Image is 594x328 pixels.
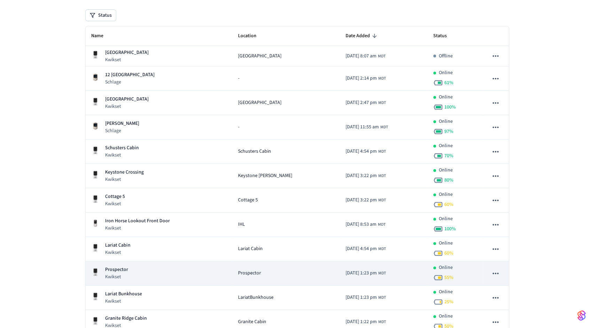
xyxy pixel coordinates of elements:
[238,221,245,228] span: IHL
[91,170,100,179] img: Kwikset Halo Touchscreen Wifi Enabled Smart Lock, Polished Chrome, Front
[91,31,112,41] span: Name
[238,172,292,179] span: Keystone [PERSON_NAME]
[346,221,377,228] span: [DATE] 8:53 am
[346,123,388,131] div: America/Denver
[439,191,453,198] p: Online
[346,270,386,277] div: America/Denver
[105,56,149,63] p: Kwikset
[444,79,453,86] span: 61 %
[105,242,130,249] p: Lariat Cabin
[91,122,100,130] img: Schlage Sense Smart Deadbolt with Camelot Trim, Front
[105,225,170,232] p: Kwikset
[105,103,149,110] p: Kwikset
[346,172,377,179] span: [DATE] 3:22 pm
[346,172,386,179] div: America/Denver
[105,144,139,152] p: Schusters Cabin
[346,221,386,228] div: America/Denver
[238,294,274,301] span: LariatBunkhouse
[105,176,144,183] p: Kwikset
[105,120,139,127] p: [PERSON_NAME]
[91,97,100,106] img: Kwikset Halo Touchscreen Wifi Enabled Smart Lock, Polished Chrome, Front
[378,319,386,325] span: MDT
[105,127,139,134] p: Schlage
[439,94,453,101] p: Online
[346,245,386,253] div: America/Denver
[238,53,282,60] span: [GEOGRAPHIC_DATA]
[105,273,128,280] p: Kwikset
[346,53,377,60] span: [DATE] 8:07 am
[238,197,258,204] span: Cottage 5
[439,215,453,223] p: Online
[105,193,125,200] p: Cottage 5
[346,31,379,41] span: Date Added
[444,104,456,111] span: 100 %
[433,31,456,41] span: Status
[91,146,100,154] img: Kwikset Halo Touchscreen Wifi Enabled Smart Lock, Polished Chrome, Front
[346,75,386,82] div: America/Denver
[105,49,149,56] p: [GEOGRAPHIC_DATA]
[346,123,379,131] span: [DATE] 11:55 am
[378,270,386,277] span: MDT
[238,318,266,326] span: Granite Cabin
[378,197,386,203] span: MDT
[444,201,453,208] span: 60 %
[105,96,149,103] p: [GEOGRAPHIC_DATA]
[346,294,377,301] span: [DATE] 1:23 pm
[378,75,386,82] span: MDT
[346,197,377,204] span: [DATE] 3:22 pm
[105,298,142,305] p: Kwikset
[346,99,386,106] div: America/Denver
[91,50,100,59] img: Kwikset Halo Touchscreen Wifi Enabled Smart Lock, Polished Chrome, Front
[105,152,139,159] p: Kwikset
[346,148,377,155] span: [DATE] 4:54 pm
[346,318,377,326] span: [DATE] 1:22 pm
[238,99,282,106] span: [GEOGRAPHIC_DATA]
[439,313,453,320] p: Online
[91,219,100,227] img: Yale Assure Touchscreen Wifi Smart Lock, Satin Nickel, Front
[444,225,456,232] span: 100 %
[238,75,239,82] span: -
[238,123,239,131] span: -
[346,197,386,204] div: America/Denver
[444,274,453,281] span: 55 %
[439,167,453,174] p: Online
[378,295,386,301] span: MDT
[346,270,377,277] span: [DATE] 1:23 pm
[444,250,453,257] span: 60 %
[378,53,386,59] span: MDT
[91,317,100,325] img: Kwikset Halo Touchscreen Wifi Enabled Smart Lock, Polished Chrome, Front
[380,124,388,130] span: MDT
[91,292,100,301] img: Kwikset Halo Touchscreen Wifi Enabled Smart Lock, Polished Chrome, Front
[346,245,377,253] span: [DATE] 4:54 pm
[346,99,377,106] span: [DATE] 2:47 pm
[444,298,453,305] span: 25 %
[378,246,386,252] span: MDT
[105,290,142,298] p: Lariat Bunkhouse
[346,148,386,155] div: America/Denver
[105,79,155,86] p: Schlage
[105,249,130,256] p: Kwikset
[238,270,261,277] span: Prospector
[444,128,453,135] span: 97 %
[105,315,147,322] p: Granite Ridge Cabin
[105,217,170,225] p: Iron Horse Lookout Front Door
[346,53,386,60] div: America/Denver
[105,266,128,273] p: Prospector
[105,200,125,207] p: Kwikset
[105,169,144,176] p: Keystone Crossing
[91,195,100,203] img: Kwikset Halo Touchscreen Wifi Enabled Smart Lock, Polished Chrome, Front
[105,71,155,79] p: 12 [GEOGRAPHIC_DATA]
[238,245,263,253] span: Lariat Cabin
[378,100,386,106] span: MDT
[238,31,266,41] span: Location
[378,222,386,228] span: MDT
[439,118,453,125] p: Online
[439,288,453,296] p: Online
[439,240,453,247] p: Online
[577,310,586,321] img: SeamLogoGradient.69752ec5.svg
[346,294,386,301] div: America/Denver
[444,177,453,184] span: 80 %
[439,264,453,271] p: Online
[91,243,100,252] img: Kwikset Halo Touchscreen Wifi Enabled Smart Lock, Polished Chrome, Front
[86,10,116,21] button: Status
